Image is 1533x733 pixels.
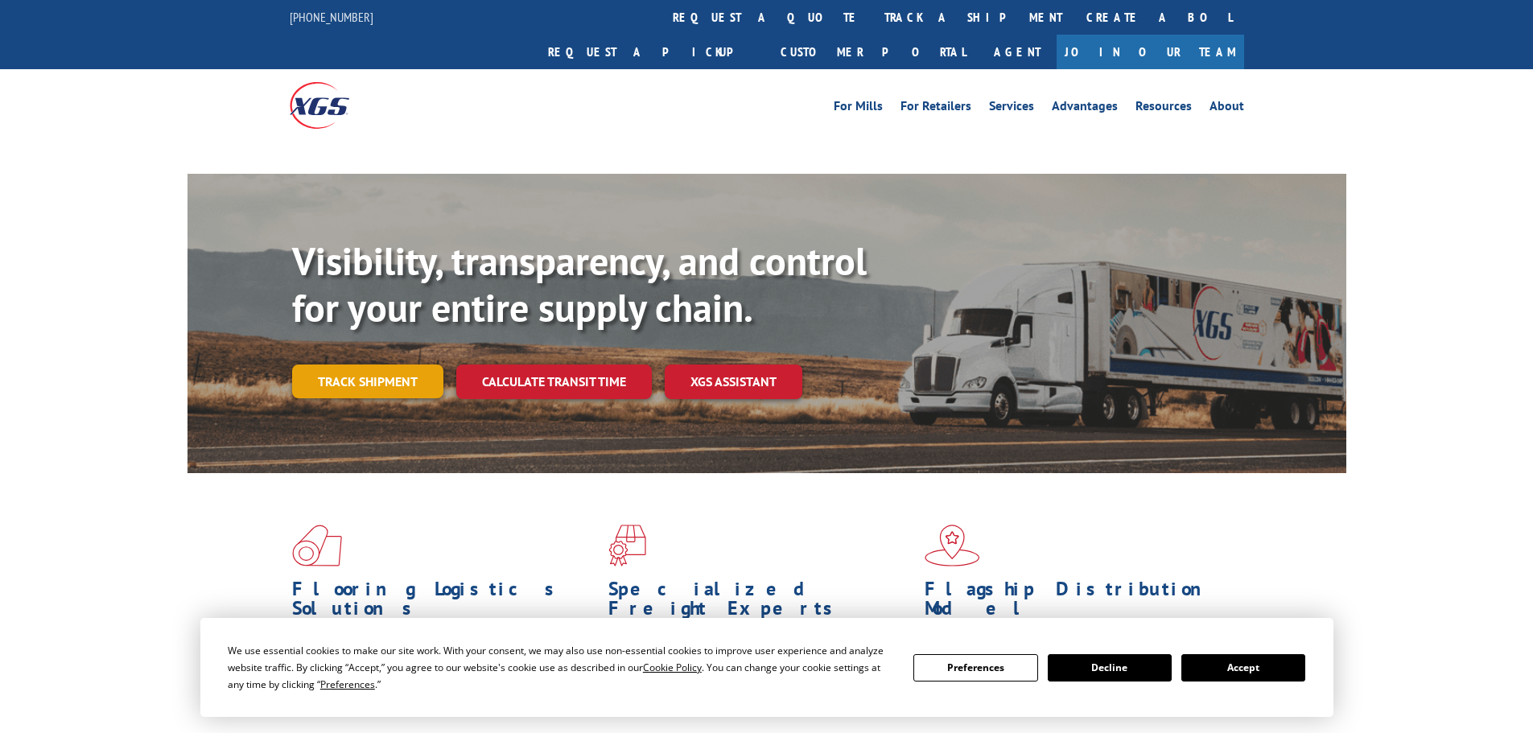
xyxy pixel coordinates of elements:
[292,525,342,566] img: xgs-icon-total-supply-chain-intelligence-red
[1057,35,1244,69] a: Join Our Team
[1048,654,1172,682] button: Decline
[290,9,373,25] a: [PHONE_NUMBER]
[978,35,1057,69] a: Agent
[925,525,980,566] img: xgs-icon-flagship-distribution-model-red
[608,525,646,566] img: xgs-icon-focused-on-flooring-red
[456,364,652,399] a: Calculate transit time
[834,100,883,117] a: For Mills
[643,661,702,674] span: Cookie Policy
[989,100,1034,117] a: Services
[200,618,1333,717] div: Cookie Consent Prompt
[292,236,867,332] b: Visibility, transparency, and control for your entire supply chain.
[228,642,894,693] div: We use essential cookies to make our site work. With your consent, we may also use non-essential ...
[608,579,913,626] h1: Specialized Freight Experts
[769,35,978,69] a: Customer Portal
[1135,100,1192,117] a: Resources
[292,579,596,626] h1: Flooring Logistics Solutions
[1210,100,1244,117] a: About
[913,654,1037,682] button: Preferences
[925,579,1229,626] h1: Flagship Distribution Model
[292,364,443,398] a: Track shipment
[536,35,769,69] a: Request a pickup
[1052,100,1118,117] a: Advantages
[665,364,802,399] a: XGS ASSISTANT
[1181,654,1305,682] button: Accept
[320,677,375,691] span: Preferences
[900,100,971,117] a: For Retailers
